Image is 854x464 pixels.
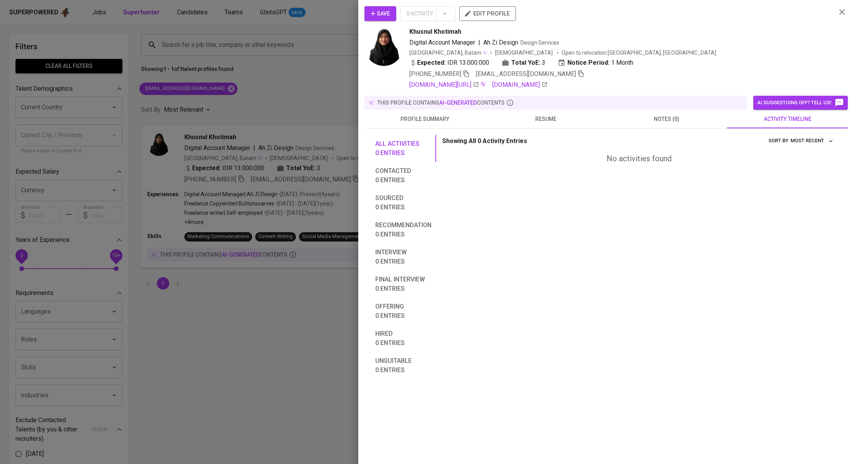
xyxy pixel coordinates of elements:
span: AI-generated [439,100,477,106]
span: sort by [768,138,789,143]
span: Final interview 0 entries [375,275,431,293]
span: Khusnul Khotimah [409,27,461,36]
span: resume [490,114,601,124]
b: Expected: [417,58,446,67]
span: Offering 0 entries [375,302,431,321]
span: [DEMOGRAPHIC_DATA] [495,49,554,57]
span: Design Services [521,40,559,46]
a: [DOMAIN_NAME][URL] [409,80,479,90]
span: Recommendation 0 entries [375,221,431,239]
p: Open to relocation : [GEOGRAPHIC_DATA], [GEOGRAPHIC_DATA] [562,49,716,57]
p: Showing All 0 Activity Entries [442,136,527,146]
span: Interview 0 entries [375,248,431,266]
span: Contacted 0 entries [375,166,431,185]
button: AI suggestions off? Tell us! [753,96,848,110]
span: [EMAIL_ADDRESS][DOMAIN_NAME] [476,70,576,78]
img: magic_wand.svg [480,81,486,87]
button: Save [364,6,396,21]
div: [GEOGRAPHIC_DATA], Batam [409,49,487,57]
span: Sourced 0 entries [375,193,431,212]
a: edit profile [459,10,516,16]
div: No activities found [442,153,835,164]
button: edit profile [459,6,516,21]
button: sort by [789,135,835,147]
span: edit profile [466,9,510,19]
span: profile summary [369,114,481,124]
a: [DOMAIN_NAME] [492,80,548,90]
span: AI suggestions off? Tell us! [757,98,844,107]
span: notes (0) [611,114,722,124]
span: Unsuitable 0 entries [375,356,431,375]
b: Notice Period: [567,58,610,67]
div: IDR 13.000.000 [409,58,489,67]
p: this profile contains contents [377,99,505,107]
span: All activities 0 entries [375,139,431,158]
img: 096861266c208967596ad774d0b7db9e.jpg [364,27,403,66]
span: Hired 0 entries [375,329,431,348]
span: 3 [542,58,545,67]
span: activity timeline [732,114,843,124]
div: 1 Month [558,58,633,67]
b: Total YoE: [511,58,540,67]
span: Ah Zi Design [483,39,518,46]
span: Save [371,9,390,19]
span: [PHONE_NUMBER] [409,70,461,78]
span: | [478,38,480,47]
span: Digital Account Manager [409,39,475,46]
span: Most Recent [790,136,833,145]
